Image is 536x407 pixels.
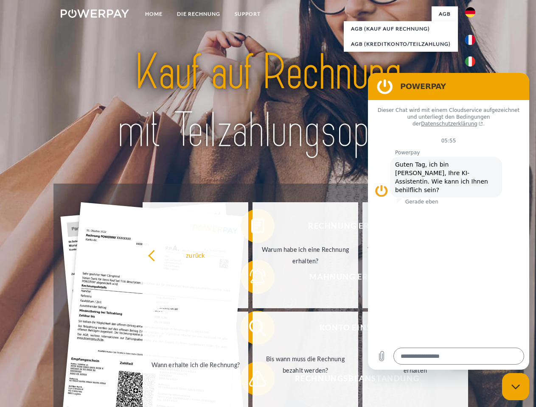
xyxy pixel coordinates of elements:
[258,244,353,267] div: Warum habe ich eine Rechnung erhalten?
[362,202,468,308] a: Was habe ich noch offen, ist meine Zahlung eingegangen?
[344,36,458,52] a: AGB (Kreditkonto/Teilzahlung)
[368,244,463,267] div: Was habe ich noch offen, ist meine Zahlung eingegangen?
[81,41,455,162] img: title-powerpay_de.svg
[465,35,475,45] img: fr
[465,56,475,67] img: it
[368,73,529,370] iframe: Messaging-Fenster
[432,6,458,22] a: agb
[258,353,353,376] div: Bis wann muss die Rechnung bezahlt werden?
[502,373,529,400] iframe: Schaltfläche zum Öffnen des Messaging-Fensters; Konversation läuft
[170,6,227,22] a: DIE RECHNUNG
[61,9,129,18] img: logo-powerpay-white.svg
[138,6,170,22] a: Home
[148,359,243,370] div: Wann erhalte ich die Rechnung?
[465,7,475,17] img: de
[344,21,458,36] a: AGB (Kauf auf Rechnung)
[148,249,243,261] div: zurück
[368,353,463,376] div: Ich habe nur eine Teillieferung erhalten
[227,6,268,22] a: SUPPORT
